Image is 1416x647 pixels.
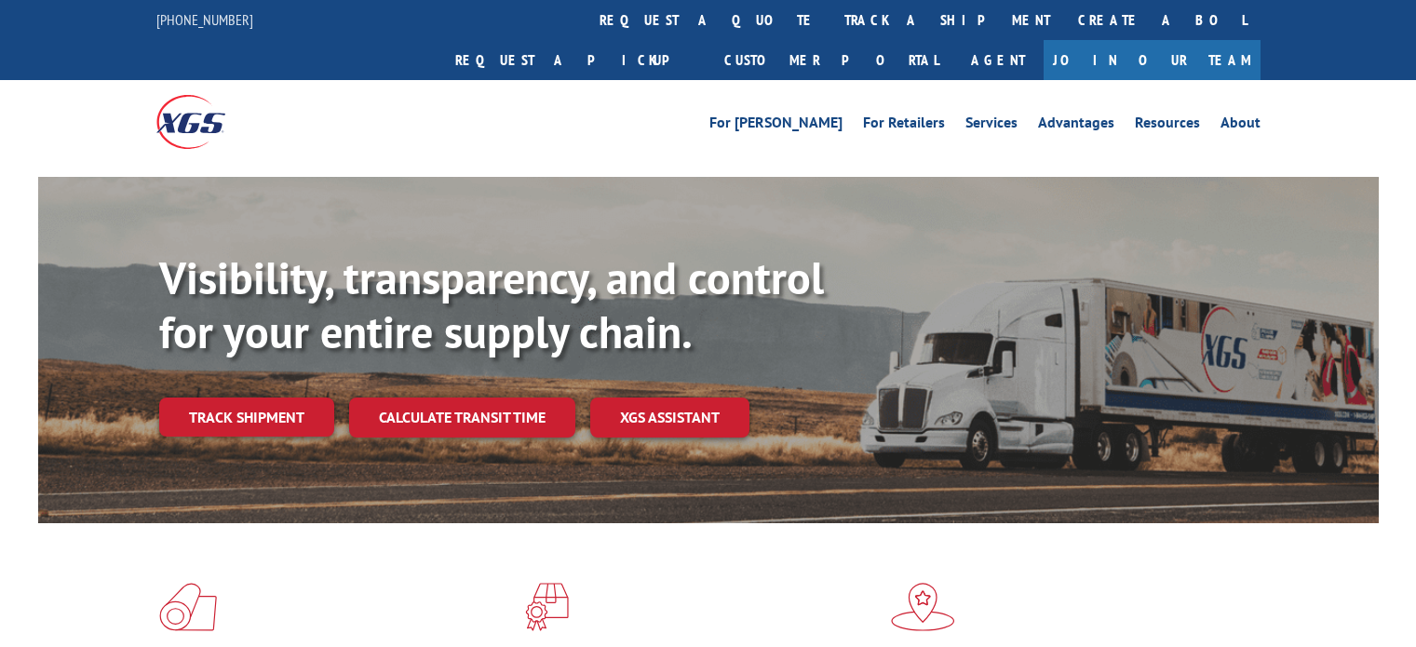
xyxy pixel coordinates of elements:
[159,583,217,631] img: xgs-icon-total-supply-chain-intelligence-red
[1220,115,1261,136] a: About
[1135,115,1200,136] a: Resources
[710,40,952,80] a: Customer Portal
[525,583,569,631] img: xgs-icon-focused-on-flooring-red
[590,398,749,438] a: XGS ASSISTANT
[709,115,843,136] a: For [PERSON_NAME]
[952,40,1044,80] a: Agent
[1044,40,1261,80] a: Join Our Team
[891,583,955,631] img: xgs-icon-flagship-distribution-model-red
[349,398,575,438] a: Calculate transit time
[156,10,253,29] a: [PHONE_NUMBER]
[159,249,824,360] b: Visibility, transparency, and control for your entire supply chain.
[441,40,710,80] a: Request a pickup
[159,398,334,437] a: Track shipment
[965,115,1018,136] a: Services
[863,115,945,136] a: For Retailers
[1038,115,1114,136] a: Advantages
